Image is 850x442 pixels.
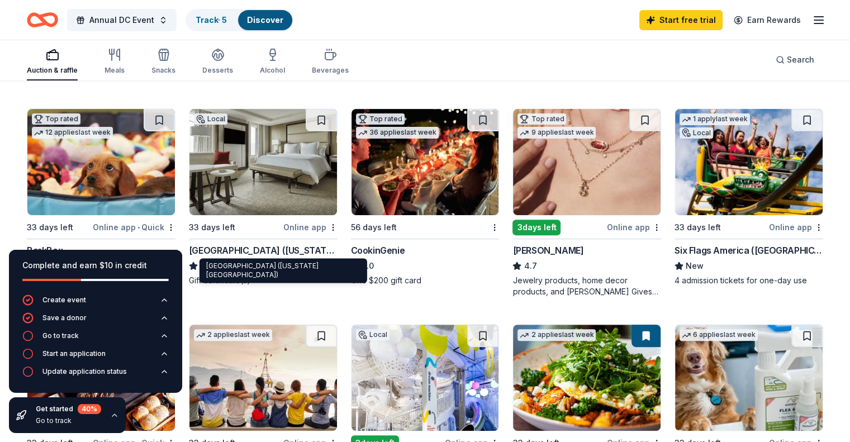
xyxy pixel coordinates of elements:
[312,66,349,75] div: Beverages
[607,220,661,234] div: Online app
[194,329,272,341] div: 2 applies last week
[137,223,140,232] span: •
[356,329,390,340] div: Local
[93,220,175,234] div: Online app Quick
[517,113,566,125] div: Top rated
[200,258,367,283] div: [GEOGRAPHIC_DATA] ([US_STATE][GEOGRAPHIC_DATA])
[512,220,561,235] div: 3 days left
[202,66,233,75] div: Desserts
[362,259,374,273] span: 5.0
[42,367,127,376] div: Update application status
[32,127,113,139] div: 12 applies last week
[151,44,175,80] button: Snacks
[27,109,175,215] img: Image for BarkBox
[512,108,661,297] a: Image for Kendra ScottTop rated9 applieslast week3days leftOnline app[PERSON_NAME]4.7Jewelry prod...
[22,366,169,384] button: Update application status
[675,325,823,431] img: Image for Wondercide
[512,244,583,257] div: [PERSON_NAME]
[675,221,721,234] div: 33 days left
[680,113,750,125] div: 1 apply last week
[686,259,704,273] span: New
[27,66,78,75] div: Auction & raffle
[769,220,823,234] div: Online app
[42,349,106,358] div: Start an application
[189,244,338,257] div: [GEOGRAPHIC_DATA] ([US_STATE][GEOGRAPHIC_DATA])
[512,275,661,297] div: Jewelry products, home decor products, and [PERSON_NAME] Gives Back event in-store or online (or ...
[32,113,80,125] div: Top rated
[727,10,808,30] a: Earn Rewards
[22,312,169,330] button: Save a donor
[352,325,499,431] img: Image for National Children's Museum
[351,244,405,257] div: CookinGenie
[356,113,405,125] div: Top rated
[517,329,596,341] div: 2 applies last week
[89,13,154,27] span: Annual DC Event
[247,15,283,25] a: Discover
[351,108,500,286] a: Image for CookinGenieTop rated36 applieslast week56 days leftCookinGenie5.0One $200 gift card
[105,44,125,80] button: Meals
[675,244,823,257] div: Six Flags America ([GEOGRAPHIC_DATA])
[260,66,285,75] div: Alcohol
[151,66,175,75] div: Snacks
[42,331,79,340] div: Go to track
[639,10,723,30] a: Start free trial
[22,330,169,348] button: Go to track
[196,15,227,25] a: Track· 5
[189,109,337,215] img: Image for Four Seasons Hotel (Washington DC)
[351,221,397,234] div: 56 days left
[513,325,661,431] img: Image for First Watch
[189,325,337,431] img: Image for Let's Roam
[202,44,233,80] button: Desserts
[312,44,349,80] button: Beverages
[67,9,177,31] button: Annual DC Event
[524,259,536,273] span: 4.7
[22,294,169,312] button: Create event
[194,113,227,125] div: Local
[186,9,293,31] button: Track· 5Discover
[27,7,58,33] a: Home
[767,49,823,71] button: Search
[352,109,499,215] img: Image for CookinGenie
[78,404,101,414] div: 40 %
[36,404,101,414] div: Get started
[105,66,125,75] div: Meals
[675,275,823,286] div: 4 admission tickets for one-day use
[22,259,169,272] div: Complete and earn $10 in credit
[283,220,338,234] div: Online app
[356,127,439,139] div: 36 applies last week
[675,109,823,215] img: Image for Six Flags America (Upper Marlboro)
[22,348,169,366] button: Start an application
[513,109,661,215] img: Image for Kendra Scott
[27,221,73,234] div: 33 days left
[517,127,596,139] div: 9 applies last week
[680,329,758,341] div: 6 applies last week
[675,108,823,286] a: Image for Six Flags America (Upper Marlboro)1 applylast weekLocal33 days leftOnline appSix Flags ...
[27,108,175,286] a: Image for BarkBoxTop rated12 applieslast week33 days leftOnline app•QuickBarkBox5.0Dog toy(s), do...
[27,44,78,80] button: Auction & raffle
[351,275,500,286] div: One $200 gift card
[36,416,101,425] div: Go to track
[787,53,814,66] span: Search
[42,313,87,322] div: Save a donor
[42,296,86,305] div: Create event
[680,127,713,139] div: Local
[260,44,285,80] button: Alcohol
[189,108,338,286] a: Image for Four Seasons Hotel (Washington DC)Local33 days leftOnline app[GEOGRAPHIC_DATA] ([US_STA...
[189,221,235,234] div: 33 days left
